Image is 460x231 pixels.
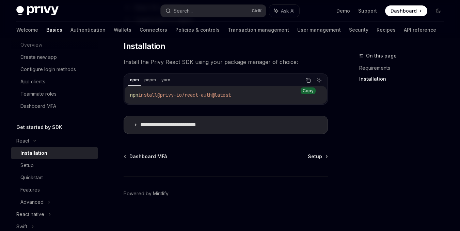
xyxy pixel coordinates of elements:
a: API reference [404,22,436,38]
span: Setup [308,153,322,160]
a: Configure login methods [11,63,98,76]
a: Setup [11,159,98,171]
div: pnpm [142,76,158,84]
div: Teammate roles [20,90,57,98]
div: React [16,137,29,145]
button: Copy the contents from the code block [304,76,313,85]
a: Welcome [16,22,38,38]
div: Create new app [20,53,57,61]
a: User management [297,22,341,38]
a: Installation [11,147,98,159]
a: Transaction management [228,22,289,38]
span: Dashboard [391,7,417,14]
button: Ask AI [269,5,299,17]
a: Connectors [140,22,167,38]
div: Search... [174,7,193,15]
a: Powered by Mintlify [124,190,169,197]
div: Quickstart [20,174,43,182]
span: Install the Privy React SDK using your package manager of choice: [124,57,328,67]
button: Toggle dark mode [433,5,444,16]
a: Features [11,184,98,196]
button: Search...CtrlK [161,5,266,17]
a: Recipes [377,22,396,38]
a: Dashboard MFA [11,100,98,112]
span: Installation [124,41,165,52]
a: Dashboard [385,5,427,16]
a: Create new app [11,51,98,63]
div: Configure login methods [20,65,76,73]
button: Ask AI [315,76,323,85]
a: Support [358,7,377,14]
div: Copy [301,87,316,94]
a: Dashboard MFA [124,153,167,160]
div: Setup [20,161,34,169]
img: dark logo [16,6,59,16]
div: Advanced [20,198,44,206]
div: Dashboard MFA [20,102,56,110]
div: React native [16,210,44,218]
div: Features [20,186,40,194]
a: Quickstart [11,171,98,184]
a: Security [349,22,368,38]
a: Demo [336,7,350,14]
div: Swift [16,222,27,231]
div: yarn [159,76,172,84]
div: npm [128,76,141,84]
div: Installation [20,149,47,157]
span: npm [130,92,138,98]
a: Installation [359,73,449,84]
a: Setup [308,153,327,160]
span: install [138,92,157,98]
a: App clients [11,76,98,88]
a: Wallets [114,22,131,38]
div: App clients [20,78,45,86]
h5: Get started by SDK [16,123,62,131]
span: @privy-io/react-auth@latest [157,92,231,98]
a: Requirements [359,63,449,73]
a: Policies & controls [175,22,220,38]
a: Teammate roles [11,88,98,100]
span: On this page [366,52,397,60]
span: Ask AI [281,7,295,14]
span: Ctrl K [252,8,262,14]
a: Authentication [70,22,106,38]
a: Basics [46,22,62,38]
span: Dashboard MFA [129,153,167,160]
